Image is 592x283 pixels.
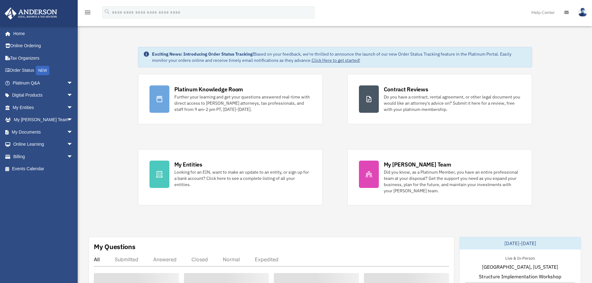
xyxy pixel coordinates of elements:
div: Submitted [115,256,138,262]
div: Platinum Knowledge Room [174,85,243,93]
a: Home [4,27,79,40]
a: My Documentsarrow_drop_down [4,126,82,138]
a: Billingarrow_drop_down [4,150,82,163]
div: Looking for an EIN, want to make an update to an entity, or sign up for a bank account? Click her... [174,169,311,188]
a: Tax Organizers [4,52,82,64]
div: Further your learning and get your questions answered real-time with direct access to [PERSON_NAM... [174,94,311,112]
i: menu [84,9,91,16]
span: arrow_drop_down [67,138,79,151]
a: Digital Productsarrow_drop_down [4,89,82,102]
span: [GEOGRAPHIC_DATA], [US_STATE] [482,263,558,271]
a: Contract Reviews Do you have a contract, rental agreement, or other legal document you would like... [347,74,532,124]
span: arrow_drop_down [67,126,79,139]
img: Anderson Advisors Platinum Portal [3,7,59,20]
strong: Exciting News: Introducing Order Status Tracking! [152,51,254,57]
a: Events Calendar [4,163,82,175]
a: menu [84,11,91,16]
a: Online Ordering [4,40,82,52]
div: Live & In-Person [500,254,540,261]
a: My Entities Looking for an EIN, want to make an update to an entity, or sign up for a bank accoun... [138,149,323,205]
span: arrow_drop_down [67,89,79,102]
div: All [94,256,100,262]
span: Structure Implementation Workshop [479,273,561,280]
a: Platinum Q&Aarrow_drop_down [4,77,82,89]
div: Expedited [255,256,278,262]
img: User Pic [578,8,587,17]
span: arrow_drop_down [67,114,79,126]
div: Based on your feedback, we're thrilled to announce the launch of our new Order Status Tracking fe... [152,51,527,63]
i: search [104,8,111,15]
a: Online Learningarrow_drop_down [4,138,82,151]
a: Platinum Knowledge Room Further your learning and get your questions answered real-time with dire... [138,74,323,124]
a: Click Here to get started! [312,57,360,63]
span: arrow_drop_down [67,77,79,89]
div: Did you know, as a Platinum Member, you have an entire professional team at your disposal? Get th... [384,169,521,194]
span: arrow_drop_down [67,150,79,163]
div: My [PERSON_NAME] Team [384,161,451,168]
div: Answered [153,256,177,262]
a: Order StatusNEW [4,64,82,77]
div: Normal [223,256,240,262]
div: My Entities [174,161,202,168]
div: [DATE]-[DATE] [460,237,581,249]
a: My [PERSON_NAME] Team Did you know, as a Platinum Member, you have an entire professional team at... [347,149,532,205]
div: Closed [191,256,208,262]
a: My Entitiesarrow_drop_down [4,101,82,114]
div: Do you have a contract, rental agreement, or other legal document you would like an attorney's ad... [384,94,521,112]
div: Contract Reviews [384,85,428,93]
span: arrow_drop_down [67,101,79,114]
div: NEW [36,66,49,75]
a: My [PERSON_NAME] Teamarrow_drop_down [4,114,82,126]
div: My Questions [94,242,135,251]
